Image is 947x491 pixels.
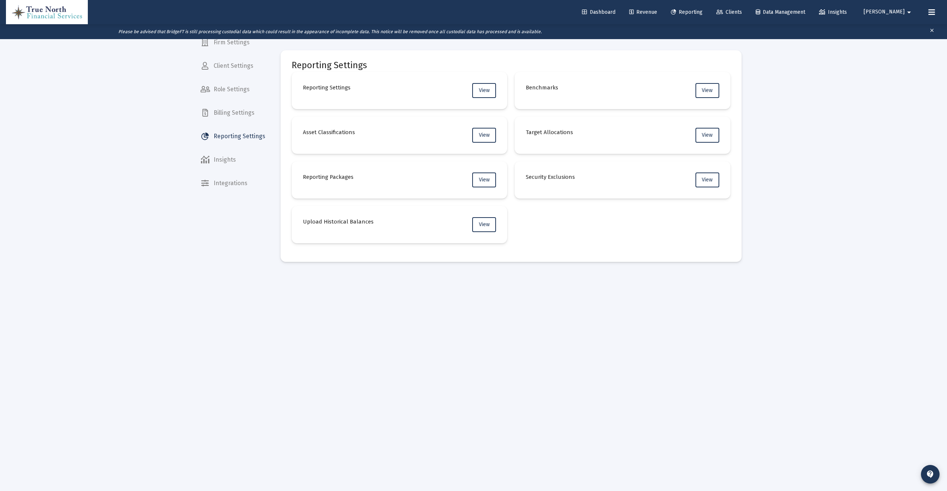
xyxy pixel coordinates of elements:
h4: Target Allocations [526,128,573,137]
a: Billing Settings [195,104,271,122]
a: Role Settings [195,80,271,98]
a: Clients [710,5,748,20]
span: Dashboard [582,9,615,15]
a: Insights [813,5,853,20]
span: View [479,177,490,183]
span: Reporting [671,9,703,15]
span: Clients [716,9,742,15]
span: View [479,132,490,138]
a: Reporting [665,5,708,20]
mat-icon: contact_support [926,470,935,479]
i: Please be advised that BridgeFT is still processing custodial data which could result in the appe... [118,29,542,34]
span: View [702,177,713,183]
a: Reporting Settings [195,127,271,145]
a: Revenue [623,5,663,20]
span: View [702,87,713,94]
mat-card-title: Reporting Settings [292,61,367,69]
button: View [472,172,496,187]
h4: Security Exclusions [526,172,575,181]
button: View [695,83,719,98]
button: [PERSON_NAME] [855,4,922,19]
a: Firm Settings [195,34,271,51]
mat-icon: clear [929,26,935,37]
a: Dashboard [576,5,621,20]
button: View [472,128,496,143]
a: Integrations [195,174,271,192]
span: Data Management [756,9,805,15]
span: Insights [819,9,847,15]
h4: Reporting Packages [303,172,353,181]
a: Data Management [750,5,811,20]
a: Client Settings [195,57,271,75]
button: View [695,172,719,187]
span: View [702,132,713,138]
h4: Upload Historical Balances [303,217,374,226]
span: [PERSON_NAME] [864,9,905,15]
img: Dashboard [12,5,82,20]
a: Insights [195,151,271,169]
span: View [479,221,490,228]
h4: Asset Classifications [303,128,355,137]
span: Revenue [629,9,657,15]
h4: Benchmarks [526,83,558,92]
button: View [472,83,496,98]
span: View [479,87,490,94]
h4: Reporting Settings [303,83,351,92]
button: View [472,217,496,232]
mat-icon: arrow_drop_down [905,5,914,20]
button: View [695,128,719,143]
